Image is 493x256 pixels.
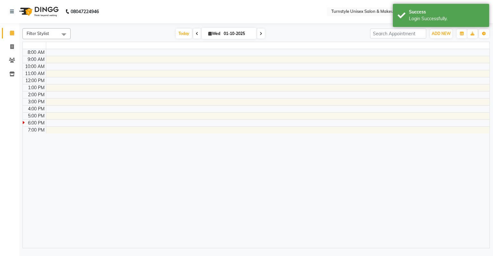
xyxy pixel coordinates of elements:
div: 10:00 AM [24,63,46,70]
div: 2:00 PM [27,91,46,98]
button: ADD NEW [430,29,452,38]
div: 12:00 PM [24,77,46,84]
div: Login Successfully. [409,15,484,22]
div: 9:00 AM [26,56,46,63]
div: 11:00 AM [24,70,46,77]
span: ADD NEW [432,31,451,36]
div: 3:00 PM [27,98,46,105]
input: Search Appointment [370,29,426,38]
div: 8:00 AM [26,49,46,56]
div: 7:00 PM [27,127,46,133]
div: 5:00 PM [27,113,46,119]
div: 6:00 PM [27,120,46,126]
input: 2025-10-01 [222,29,254,38]
span: Filter Stylist [27,31,49,36]
span: Today [176,29,192,38]
div: 4:00 PM [27,106,46,112]
span: Wed [207,31,222,36]
b: 08047224946 [71,3,99,21]
div: Success [409,9,484,15]
img: logo [16,3,60,21]
div: 1:00 PM [27,84,46,91]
